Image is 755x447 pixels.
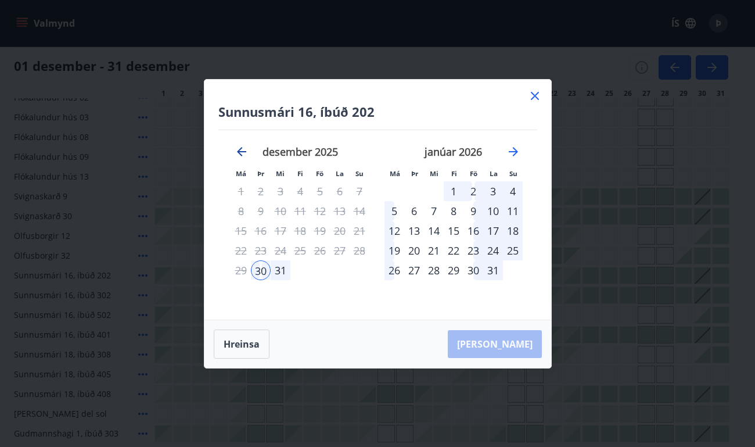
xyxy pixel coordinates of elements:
[271,201,290,221] td: Not available. miðvikudagur, 10. desember 2025
[503,221,523,241] td: Choose sunnudagur, 18. janúar 2026 as your check-out date. It’s available.
[310,201,330,221] td: Not available. föstudagur, 12. desember 2025
[404,221,424,241] td: Choose þriðjudagur, 13. janúar 2026 as your check-out date. It’s available.
[424,221,444,241] div: 14
[271,260,290,280] div: 31
[404,241,424,260] div: 20
[444,241,463,260] td: Choose fimmtudagur, 22. janúar 2026 as your check-out date. It’s available.
[384,241,404,260] td: Choose mánudagur, 19. janúar 2026 as your check-out date. It’s available.
[483,241,503,260] div: 24
[316,169,323,178] small: Fö
[483,221,503,241] td: Choose laugardagur, 17. janúar 2026 as your check-out date. It’s available.
[355,169,364,178] small: Su
[350,221,369,241] td: Not available. sunnudagur, 21. desember 2025
[444,201,463,221] td: Choose fimmtudagur, 8. janúar 2026 as your check-out date. It’s available.
[463,201,483,221] div: 9
[297,169,303,178] small: Fi
[271,260,290,280] td: Choose miðvikudagur, 31. desember 2025 as your check-out date. It’s available.
[263,145,338,159] strong: desember 2025
[214,330,269,359] button: Hreinsa
[444,260,463,280] td: Choose fimmtudagur, 29. janúar 2026 as your check-out date. It’s available.
[404,201,424,221] td: Choose þriðjudagur, 6. janúar 2026 as your check-out date. It’s available.
[483,221,503,241] div: 17
[384,201,404,221] td: Choose mánudagur, 5. janúar 2026 as your check-out date. It’s available.
[384,260,404,280] div: 26
[483,181,503,201] td: Choose laugardagur, 3. janúar 2026 as your check-out date. It’s available.
[425,145,482,159] strong: janúar 2026
[231,260,251,280] td: Not available. mánudagur, 29. desember 2025
[506,145,520,159] div: Move forward to switch to the next month.
[271,181,290,201] td: Not available. miðvikudagur, 3. desember 2025
[483,260,503,280] td: Choose laugardagur, 31. janúar 2026 as your check-out date. It’s available.
[444,201,463,221] div: 8
[483,260,503,280] div: 31
[330,221,350,241] td: Not available. laugardagur, 20. desember 2025
[271,241,290,260] td: Not available. miðvikudagur, 24. desember 2025
[451,169,457,178] small: Fi
[384,260,404,280] td: Choose mánudagur, 26. janúar 2026 as your check-out date. It’s available.
[490,169,498,178] small: La
[290,221,310,241] td: Not available. fimmtudagur, 18. desember 2025
[503,201,523,221] div: 11
[251,260,271,280] td: Selected as start date. þriðjudagur, 30. desember 2025
[271,221,290,241] td: Not available. miðvikudagur, 17. desember 2025
[218,130,537,306] div: Calendar
[257,169,264,178] small: Þr
[251,221,271,241] td: Not available. þriðjudagur, 16. desember 2025
[251,241,271,260] td: Not available. þriðjudagur, 23. desember 2025
[404,260,424,280] div: 27
[310,241,330,260] td: Not available. föstudagur, 26. desember 2025
[404,201,424,221] div: 6
[290,181,310,201] td: Not available. fimmtudagur, 4. desember 2025
[424,260,444,280] td: Choose miðvikudagur, 28. janúar 2026 as your check-out date. It’s available.
[251,181,271,201] td: Not available. þriðjudagur, 2. desember 2025
[483,201,503,221] div: 10
[463,260,483,280] div: 30
[276,169,285,178] small: Mi
[251,201,271,221] td: Not available. þriðjudagur, 9. desember 2025
[290,241,310,260] td: Not available. fimmtudagur, 25. desember 2025
[463,221,483,241] td: Choose föstudagur, 16. janúar 2026 as your check-out date. It’s available.
[231,221,251,241] td: Not available. mánudagur, 15. desember 2025
[424,241,444,260] div: 21
[384,221,404,241] td: Choose mánudagur, 12. janúar 2026 as your check-out date. It’s available.
[424,201,444,221] div: 7
[404,221,424,241] div: 13
[330,241,350,260] td: Not available. laugardagur, 27. desember 2025
[231,201,251,221] td: Not available. mánudagur, 8. desember 2025
[330,201,350,221] td: Not available. laugardagur, 13. desember 2025
[424,221,444,241] td: Choose miðvikudagur, 14. janúar 2026 as your check-out date. It’s available.
[444,221,463,241] div: 15
[218,103,537,120] h4: Sunnusmári 16, íbúð 202
[350,181,369,201] td: Not available. sunnudagur, 7. desember 2025
[424,201,444,221] td: Choose miðvikudagur, 7. janúar 2026 as your check-out date. It’s available.
[330,181,350,201] td: Not available. laugardagur, 6. desember 2025
[503,181,523,201] td: Choose sunnudagur, 4. janúar 2026 as your check-out date. It’s available.
[463,221,483,241] div: 16
[503,221,523,241] div: 18
[231,241,251,260] td: Not available. mánudagur, 22. desember 2025
[444,241,463,260] div: 22
[470,169,477,178] small: Fö
[430,169,438,178] small: Mi
[483,241,503,260] td: Choose laugardagur, 24. janúar 2026 as your check-out date. It’s available.
[463,241,483,260] div: 23
[483,181,503,201] div: 3
[384,221,404,241] div: 12
[384,241,404,260] div: 19
[463,181,483,201] div: 2
[444,260,463,280] div: 29
[236,169,246,178] small: Má
[444,181,463,201] td: Choose fimmtudagur, 1. janúar 2026 as your check-out date. It’s available.
[444,181,463,201] div: 1
[290,201,310,221] td: Not available. fimmtudagur, 11. desember 2025
[235,145,249,159] div: Move backward to switch to the previous month.
[404,260,424,280] td: Choose þriðjudagur, 27. janúar 2026 as your check-out date. It’s available.
[503,201,523,221] td: Choose sunnudagur, 11. janúar 2026 as your check-out date. It’s available.
[509,169,517,178] small: Su
[404,241,424,260] td: Choose þriðjudagur, 20. janúar 2026 as your check-out date. It’s available.
[310,221,330,241] td: Not available. föstudagur, 19. desember 2025
[336,169,344,178] small: La
[310,181,330,201] td: Not available. föstudagur, 5. desember 2025
[503,241,523,260] div: 25
[463,241,483,260] td: Choose föstudagur, 23. janúar 2026 as your check-out date. It’s available.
